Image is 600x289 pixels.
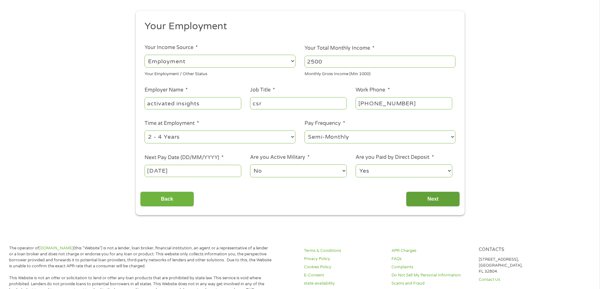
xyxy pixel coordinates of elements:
p: [STREET_ADDRESS], [GEOGRAPHIC_DATA], FL 32804. [479,257,559,275]
a: Complaints [391,264,471,270]
input: 1800 [305,56,455,68]
a: APR Charges [391,248,471,254]
a: FAQs [391,256,471,262]
p: The operator of (this “Website”) is not a lender, loan broker, financial institution, an agent or... [9,245,272,269]
label: Employer Name [145,87,188,93]
a: Scams and Fraud [391,281,471,286]
input: Cashier [250,97,346,109]
label: Are you Paid by Direct Deposit [356,154,434,161]
h4: Contacts [479,247,559,253]
a: state-availability [304,281,384,286]
label: Time at Employment [145,120,199,127]
input: Use the arrow keys to pick a date [145,165,241,177]
input: Back [140,192,194,207]
label: Your Income Source [145,44,198,51]
input: (231) 754-4010 [356,97,452,109]
a: E-Consent [304,272,384,278]
a: Privacy Policy [304,256,384,262]
input: Next [406,192,460,207]
a: [DOMAIN_NAME] [39,246,73,251]
a: Terms & Conditions [304,248,384,254]
input: Walmart [145,97,241,109]
label: Your Total Monthly Income [305,45,374,52]
label: Pay Frequency [305,120,345,127]
label: Are you Active Military [250,154,310,161]
a: Contact Us [479,277,559,283]
div: Your Employment / Other Status [145,69,295,77]
div: Monthly Gross Income (Min 1000) [305,69,455,77]
a: Do Not Sell My Personal Information [391,272,471,278]
h2: Your Employment [145,20,451,33]
a: Cookies Policy [304,264,384,270]
label: Work Phone [356,87,390,93]
label: Next Pay Date (DD/MM/YYYY) [145,154,224,161]
label: Job Title [250,87,275,93]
